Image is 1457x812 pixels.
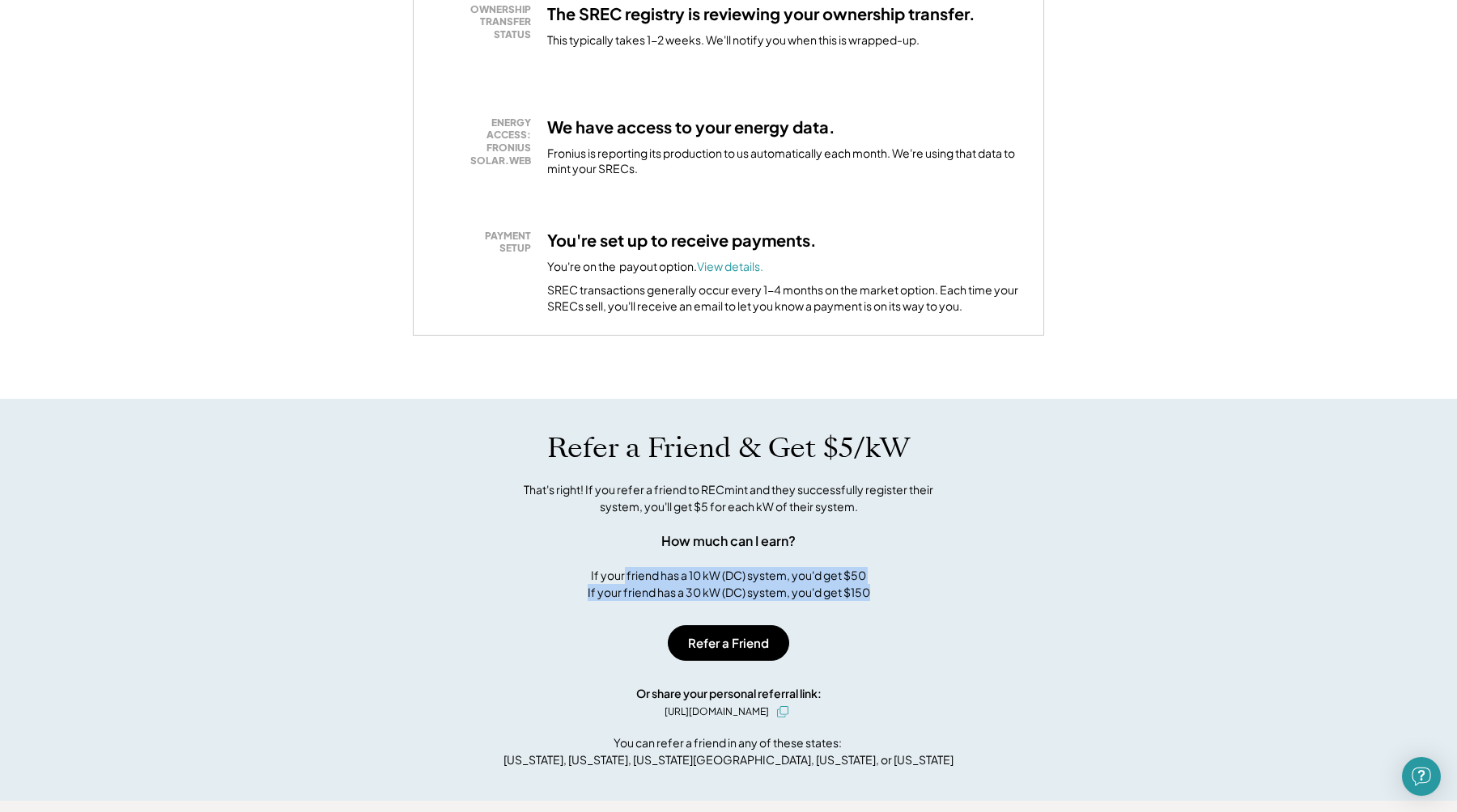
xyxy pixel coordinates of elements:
div: That's right! If you refer a friend to RECmint and they successfully register their system, you'l... [506,481,951,515]
h3: We have access to your energy data. [547,116,835,137]
div: If your friend has a 10 kW (DC) system, you'd get $50 If your friend has a 30 kW (DC) system, you... [588,567,870,601]
h3: The SREC registry is reviewing your ownership transfer. [547,3,975,24]
div: This typically takes 1-2 weeks. We'll notify you when this is wrapped-up. [547,32,920,57]
div: ENERGY ACCESS: FRONIUS SOLAR.WEB [442,116,531,167]
div: You can refer a friend in any of these states: [US_STATE], [US_STATE], [US_STATE][GEOGRAPHIC_DATA... [503,734,954,768]
div: Fronius is reporting its production to us automatically each month. We're using that data to mint... [547,146,1023,177]
button: click to copy [773,702,792,721]
div: PAYMENT SETUP [442,230,531,255]
div: OWNERSHIP TRANSFER STATUS [442,3,531,41]
h3: You're set up to receive payments. [547,230,817,251]
div: Or share your personal referral link: [636,685,822,702]
div: mlhf0x - VA Distributed [413,336,464,342]
div: SREC transactions generally occur every 1-4 months on the market option. Each time your SRECs sel... [547,282,1023,314]
div: How much can I earn? [661,531,796,551]
div: [URL][DOMAIN_NAME] [665,704,769,719]
div: You're on the payout option. [547,259,763,275]
h1: Refer a Friend & Get $5/kW [547,431,910,465]
a: View details. [697,259,763,273]
div: Open Intercom Messenger [1402,757,1441,796]
button: Refer a Friend [668,625,789,661]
